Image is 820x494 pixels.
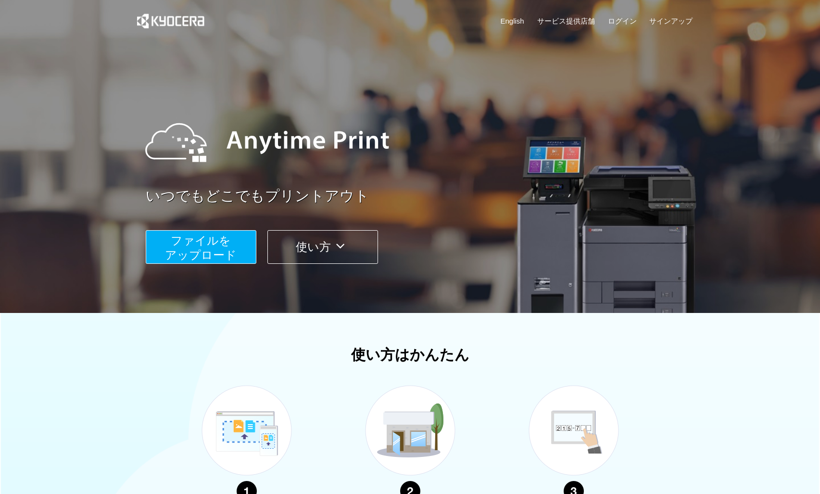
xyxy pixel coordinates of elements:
button: 使い方 [267,230,378,264]
span: ファイルを ​​アップロード [165,234,237,261]
a: サインアップ [649,16,693,26]
a: ログイン [608,16,637,26]
a: English [501,16,524,26]
button: ファイルを​​アップロード [146,230,256,264]
a: サービス提供店舗 [537,16,595,26]
a: いつでもどこでもプリントアウト [146,186,699,207]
